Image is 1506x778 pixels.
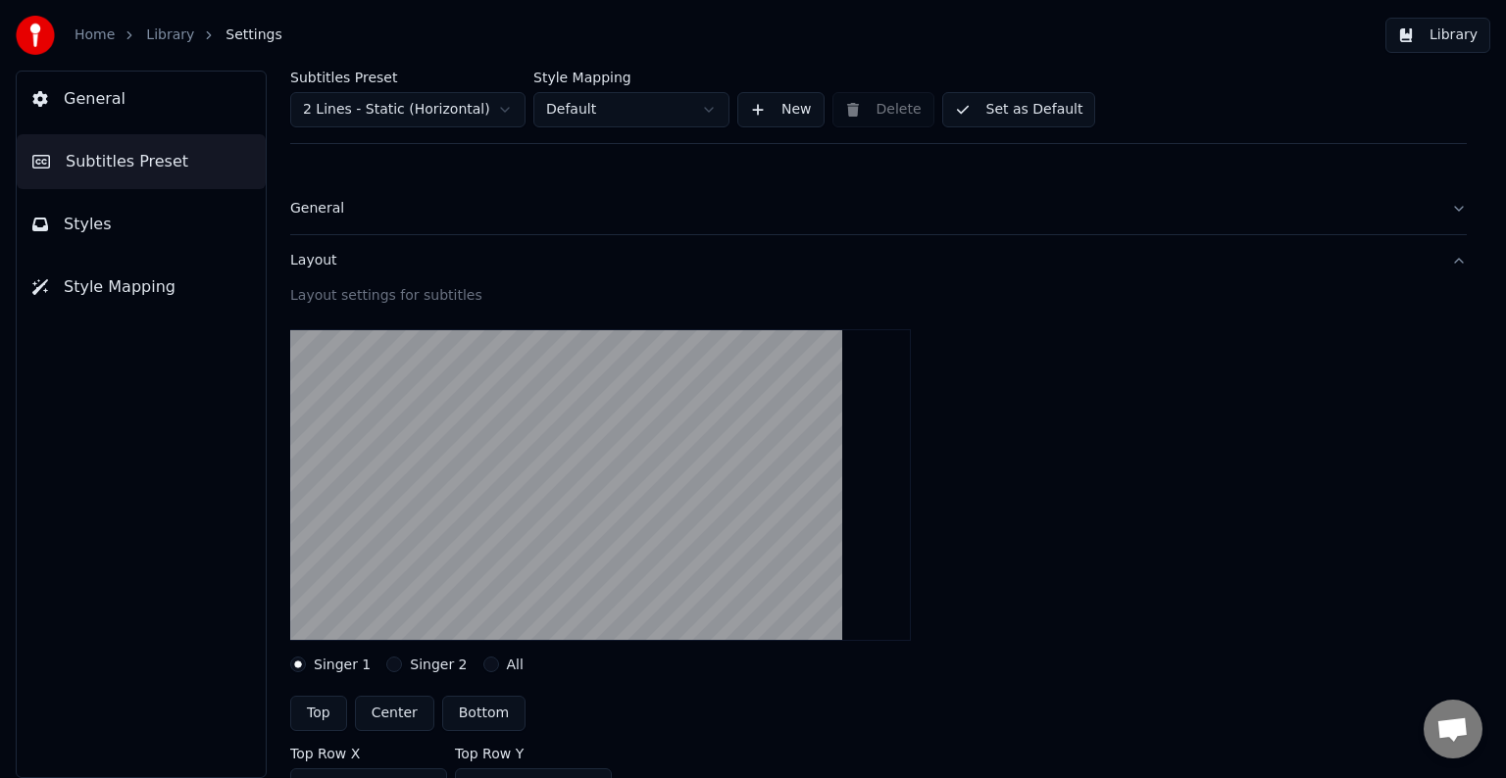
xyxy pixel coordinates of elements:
[64,87,125,111] span: General
[64,275,176,299] span: Style Mapping
[314,657,371,671] label: Singer 1
[290,235,1467,286] button: Layout
[17,260,266,315] button: Style Mapping
[1424,700,1482,758] div: Open chat
[17,134,266,189] button: Subtitles Preset
[226,25,281,45] span: Settings
[942,92,1096,127] button: Set as Default
[290,251,1435,270] div: Layout
[507,657,524,671] label: All
[66,150,188,173] span: Subtitles Preset
[17,72,266,126] button: General
[533,71,729,84] label: Style Mapping
[290,747,360,760] label: Top Row X
[442,696,526,731] button: Bottom
[355,696,434,731] button: Center
[64,213,112,236] span: Styles
[146,25,194,45] a: Library
[410,657,467,671] label: Singer 2
[290,696,347,731] button: Top
[17,197,266,252] button: Styles
[1385,18,1490,53] button: Library
[75,25,282,45] nav: breadcrumb
[290,183,1467,234] button: General
[75,25,115,45] a: Home
[737,92,825,127] button: New
[16,16,55,55] img: youka
[455,747,524,760] label: Top Row Y
[290,286,1467,306] div: Layout settings for subtitles
[290,199,1435,219] div: General
[290,71,526,84] label: Subtitles Preset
